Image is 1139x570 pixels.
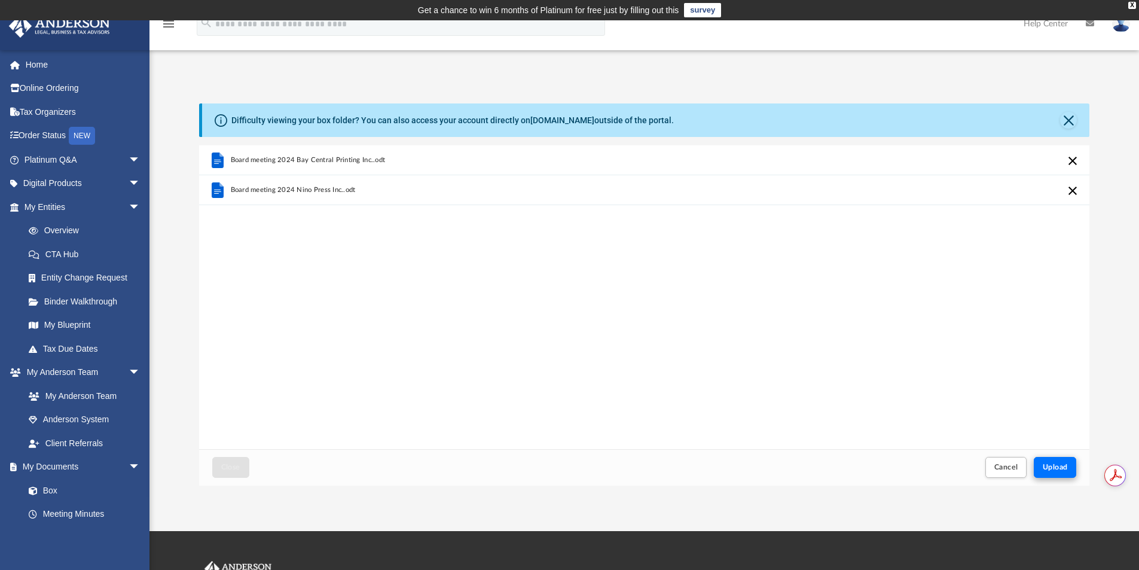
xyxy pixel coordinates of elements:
[17,337,158,361] a: Tax Due Dates
[17,408,152,432] a: Anderson System
[17,313,152,337] a: My Blueprint
[231,114,674,127] div: Difficulty viewing your box folder? You can also access your account directly on outside of the p...
[994,464,1018,471] span: Cancel
[1043,464,1068,471] span: Upload
[1065,184,1080,198] button: Cancel this upload
[17,384,146,408] a: My Anderson Team
[200,16,213,29] i: search
[17,289,158,313] a: Binder Walkthrough
[199,145,1090,486] div: Upload
[530,115,594,125] a: [DOMAIN_NAME]
[221,464,240,471] span: Close
[17,242,158,266] a: CTA Hub
[8,100,158,124] a: Tax Organizers
[129,455,152,480] span: arrow_drop_down
[17,219,158,243] a: Overview
[17,266,158,290] a: Entity Change Request
[8,53,158,77] a: Home
[8,195,158,219] a: My Entitiesarrow_drop_down
[161,23,176,31] a: menu
[1060,112,1077,129] button: Close
[17,431,152,455] a: Client Referrals
[8,124,158,148] a: Order StatusNEW
[129,195,152,220] span: arrow_drop_down
[212,457,249,478] button: Close
[230,156,385,164] span: Board meeting 2024 Bay Central Printing Inc..odt
[161,17,176,31] i: menu
[418,3,679,17] div: Get a chance to win 6 months of Platinum for free just by filling out this
[17,478,146,502] a: Box
[5,14,114,38] img: Anderson Advisors Platinum Portal
[1065,154,1080,168] button: Cancel this upload
[8,172,158,196] a: Digital Productsarrow_drop_down
[129,172,152,196] span: arrow_drop_down
[129,148,152,172] span: arrow_drop_down
[17,526,146,550] a: Forms Library
[69,127,95,145] div: NEW
[17,502,152,526] a: Meeting Minutes
[129,361,152,385] span: arrow_drop_down
[8,148,158,172] a: Platinum Q&Aarrow_drop_down
[230,186,355,194] span: Board meeting 2024 Nino Press Inc..odt
[8,455,152,479] a: My Documentsarrow_drop_down
[1128,2,1136,9] div: close
[199,145,1090,449] div: grid
[684,3,721,17] a: survey
[1034,457,1077,478] button: Upload
[1112,15,1130,32] img: User Pic
[985,457,1027,478] button: Cancel
[8,77,158,100] a: Online Ordering
[8,361,152,385] a: My Anderson Teamarrow_drop_down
